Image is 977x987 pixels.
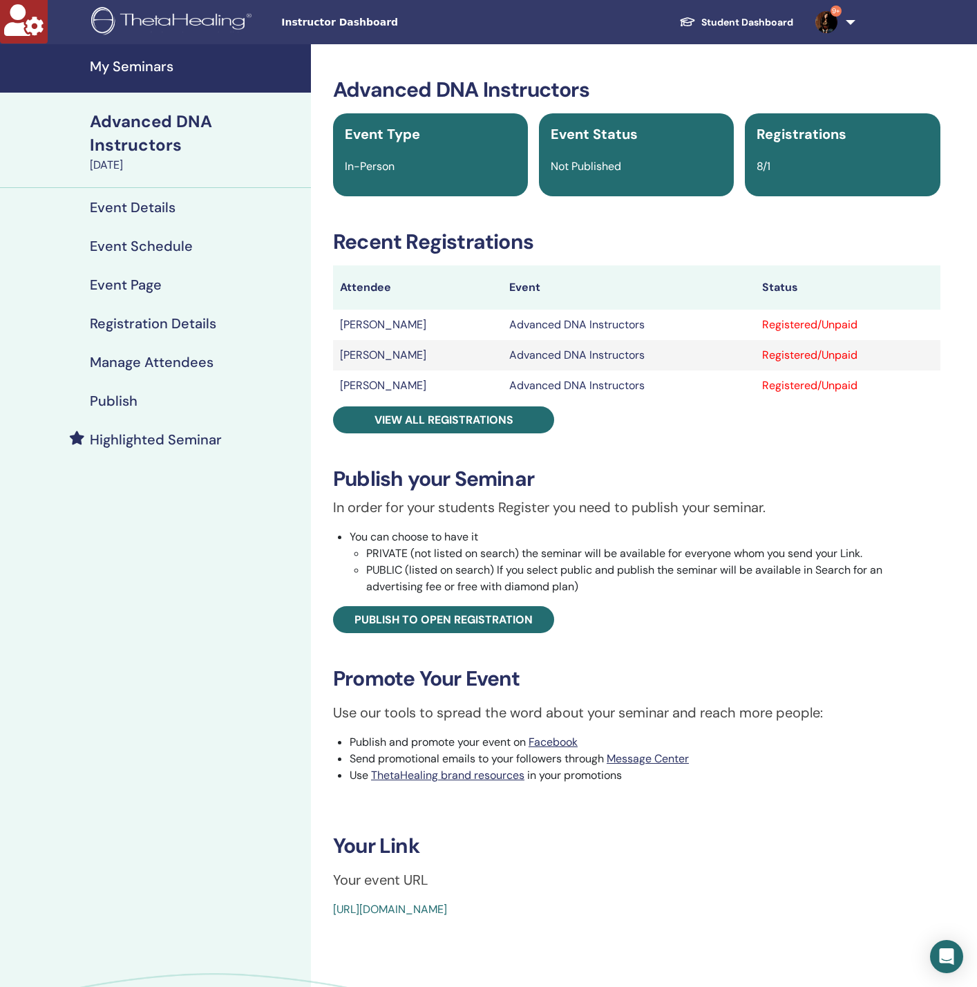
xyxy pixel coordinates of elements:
[333,702,940,723] p: Use our tools to spread the word about your seminar and reach more people:
[90,276,162,293] h4: Event Page
[333,340,502,370] td: [PERSON_NAME]
[281,15,489,30] span: Instructor Dashboard
[502,340,755,370] td: Advanced DNA Instructors
[350,529,940,595] li: You can choose to have it
[90,157,303,173] div: [DATE]
[757,159,770,173] span: 8/1
[374,413,513,427] span: View all registrations
[90,315,216,332] h4: Registration Details
[371,768,524,782] a: ThetaHealing brand resources
[502,265,755,310] th: Event
[668,10,804,35] a: Student Dashboard
[762,317,933,333] div: Registered/Unpaid
[333,406,554,433] a: View all registrations
[345,125,420,143] span: Event Type
[831,6,842,17] span: 9+
[350,734,940,751] li: Publish and promote your event on
[333,370,502,401] td: [PERSON_NAME]
[333,467,940,491] h3: Publish your Seminar
[815,11,837,33] img: default.jpg
[90,199,176,216] h4: Event Details
[333,265,502,310] th: Attendee
[551,159,621,173] span: Not Published
[82,110,311,173] a: Advanced DNA Instructors[DATE]
[345,159,395,173] span: In-Person
[366,562,940,595] li: PUBLIC (listed on search) If you select public and publish the seminar will be available in Searc...
[333,229,940,254] h3: Recent Registrations
[755,265,940,310] th: Status
[90,354,214,370] h4: Manage Attendees
[366,545,940,562] li: PRIVATE (not listed on search) the seminar will be available for everyone whom you send your Link.
[551,125,638,143] span: Event Status
[90,393,137,409] h4: Publish
[502,370,755,401] td: Advanced DNA Instructors
[502,310,755,340] td: Advanced DNA Instructors
[333,902,447,916] a: [URL][DOMAIN_NAME]
[529,735,578,749] a: Facebook
[333,834,940,858] h3: Your Link
[607,751,689,766] a: Message Center
[91,7,256,38] img: logo.png
[90,58,303,75] h4: My Seminars
[90,238,193,254] h4: Event Schedule
[90,110,303,157] div: Advanced DNA Instructors
[762,347,933,364] div: Registered/Unpaid
[333,869,940,890] p: Your event URL
[333,497,940,518] p: In order for your students Register you need to publish your seminar.
[762,377,933,394] div: Registered/Unpaid
[350,767,940,784] li: Use in your promotions
[354,612,533,627] span: Publish to open registration
[350,751,940,767] li: Send promotional emails to your followers through
[333,77,940,102] h3: Advanced DNA Instructors
[90,431,222,448] h4: Highlighted Seminar
[333,666,940,691] h3: Promote Your Event
[333,310,502,340] td: [PERSON_NAME]
[930,940,963,973] div: Open Intercom Messenger
[757,125,846,143] span: Registrations
[333,606,554,633] a: Publish to open registration
[679,16,696,28] img: graduation-cap-white.svg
